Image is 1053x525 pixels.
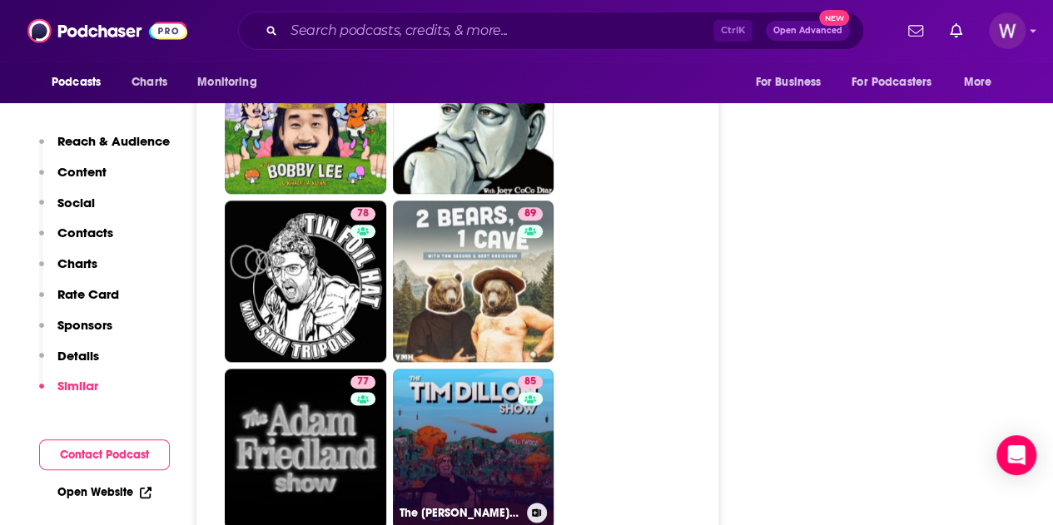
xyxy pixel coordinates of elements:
a: 78 [225,201,386,362]
p: Sponsors [57,317,112,333]
p: Details [57,348,99,364]
button: open menu [186,67,278,98]
h3: The [PERSON_NAME] Show [400,506,520,520]
button: open menu [40,67,122,98]
button: Content [39,164,107,195]
span: More [964,71,992,94]
input: Search podcasts, credits, & more... [284,17,713,44]
button: Rate Card [39,286,119,317]
button: Reach & Audience [39,133,170,164]
img: User Profile [989,12,1026,49]
a: 78 [350,207,375,220]
a: 77 [350,375,375,389]
span: Ctrl K [713,20,752,42]
button: open menu [841,67,956,98]
span: 85 [524,374,536,390]
p: Similar [57,378,98,394]
button: Charts [39,255,97,286]
span: Open Advanced [773,27,842,35]
a: Open Website [57,485,151,499]
span: For Podcasters [852,71,931,94]
a: Show notifications dropdown [902,17,930,45]
div: Open Intercom Messenger [996,435,1036,475]
p: Social [57,195,95,210]
button: Contacts [39,225,113,255]
a: Show notifications dropdown [943,17,969,45]
button: Similar [39,378,98,409]
span: Monitoring [197,71,256,94]
a: 85 [518,375,543,389]
span: 77 [357,374,369,390]
span: 78 [357,206,369,222]
button: Details [39,348,99,379]
a: 83 [393,32,554,194]
p: Contacts [57,225,113,240]
p: Charts [57,255,97,271]
span: New [819,10,849,26]
div: Search podcasts, credits, & more... [238,12,864,50]
p: Reach & Audience [57,133,170,149]
button: Sponsors [39,317,112,348]
span: Charts [132,71,167,94]
span: For Business [755,71,821,94]
a: 89 [518,207,543,220]
p: Content [57,164,107,180]
a: 89 [393,201,554,362]
button: open menu [952,67,1013,98]
button: open menu [743,67,842,98]
button: Open AdvancedNew [766,21,850,41]
button: Contact Podcast [39,439,170,470]
p: Rate Card [57,286,119,302]
button: Show profile menu [989,12,1026,49]
span: Logged in as williammwhite [989,12,1026,49]
img: Podchaser - Follow, Share and Rate Podcasts [27,15,187,47]
a: 79 [225,32,386,194]
span: 89 [524,206,536,222]
button: Social [39,195,95,225]
span: Podcasts [52,71,101,94]
a: Charts [121,67,177,98]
